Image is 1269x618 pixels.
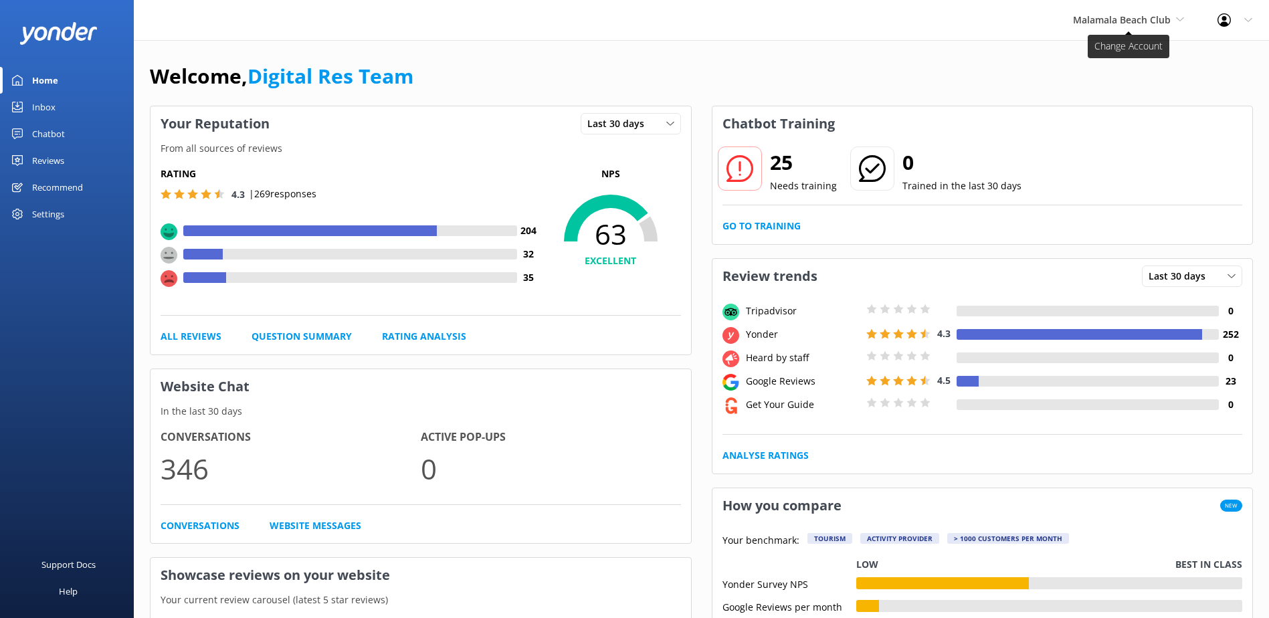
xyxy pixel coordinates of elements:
h4: Conversations [161,429,421,446]
div: Heard by staff [743,350,863,365]
div: Support Docs [41,551,96,578]
h3: How you compare [712,488,852,523]
h3: Chatbot Training [712,106,845,141]
p: Needs training [770,179,837,193]
p: Low [856,557,878,572]
h4: Active Pop-ups [421,429,681,446]
div: Reviews [32,147,64,174]
span: Last 30 days [1149,269,1213,284]
div: Yonder [743,327,863,342]
span: 4.3 [937,327,951,340]
h3: Website Chat [151,369,691,404]
p: NPS [541,167,681,181]
h2: 0 [902,146,1021,179]
h4: 35 [517,270,541,285]
div: Recommend [32,174,83,201]
span: 4.5 [937,374,951,387]
h3: Showcase reviews on your website [151,558,691,593]
h4: 23 [1219,374,1242,389]
h4: 252 [1219,327,1242,342]
p: | 269 responses [249,187,316,201]
a: Question Summary [252,329,352,344]
div: Home [32,67,58,94]
span: 63 [541,217,681,251]
h5: Rating [161,167,541,181]
a: Digital Res Team [248,62,413,90]
h4: 0 [1219,397,1242,412]
h3: Your Reputation [151,106,280,141]
p: Your benchmark: [722,533,799,549]
a: Go to Training [722,219,801,233]
span: New [1220,500,1242,512]
p: Trained in the last 30 days [902,179,1021,193]
span: Last 30 days [587,116,652,131]
p: Best in class [1175,557,1242,572]
div: Tripadvisor [743,304,863,318]
div: > 1000 customers per month [947,533,1069,544]
h4: 0 [1219,350,1242,365]
div: Get Your Guide [743,397,863,412]
h2: 25 [770,146,837,179]
div: Tourism [807,533,852,544]
div: Help [59,578,78,605]
a: Conversations [161,518,239,533]
p: 0 [421,446,681,491]
a: Analyse Ratings [722,448,809,463]
a: Website Messages [270,518,361,533]
h4: EXCELLENT [541,253,681,268]
div: Yonder Survey NPS [722,577,856,589]
h1: Welcome, [150,60,413,92]
div: Chatbot [32,120,65,147]
span: Malamala Beach Club [1073,13,1171,26]
h4: 204 [517,223,541,238]
a: Rating Analysis [382,329,466,344]
div: Inbox [32,94,56,120]
div: Google Reviews per month [722,600,856,612]
div: Activity Provider [860,533,939,544]
p: Your current review carousel (latest 5 star reviews) [151,593,691,607]
h4: 0 [1219,304,1242,318]
div: Settings [32,201,64,227]
img: yonder-white-logo.png [20,22,97,44]
p: From all sources of reviews [151,141,691,156]
p: In the last 30 days [151,404,691,419]
div: Google Reviews [743,374,863,389]
p: 346 [161,446,421,491]
h3: Review trends [712,259,827,294]
a: All Reviews [161,329,221,344]
span: 4.3 [231,188,245,201]
h4: 32 [517,247,541,262]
